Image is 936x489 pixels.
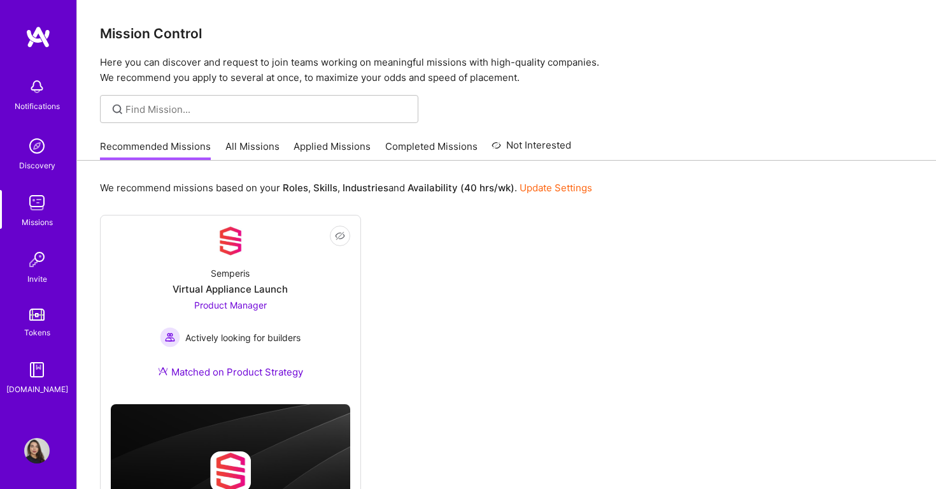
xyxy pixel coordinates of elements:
[24,247,50,272] img: Invite
[25,26,51,48] img: logo
[125,103,409,116] input: Find Mission...
[24,438,50,463] img: User Avatar
[313,182,337,194] b: Skills
[283,182,308,194] b: Roles
[158,366,168,376] img: Ateam Purple Icon
[100,140,211,161] a: Recommended Missions
[408,182,514,194] b: Availability (40 hrs/wk)
[24,74,50,99] img: bell
[24,357,50,383] img: guide book
[100,55,913,85] p: Here you can discover and request to join teams working on meaningful missions with high-quality ...
[225,140,280,161] a: All Missions
[27,272,47,286] div: Invite
[6,383,68,396] div: [DOMAIN_NAME]
[15,99,60,113] div: Notifications
[24,326,50,339] div: Tokens
[492,138,571,161] a: Not Interested
[160,327,180,347] img: Actively looking for builders
[294,140,371,161] a: Applied Missions
[110,102,125,117] i: icon SearchGrey
[215,226,246,256] img: Company Logo
[343,182,388,194] b: Industries
[335,231,345,241] i: icon EyeClosed
[21,438,53,463] a: User Avatar
[194,300,267,310] span: Product Manager
[158,365,303,379] div: Matched on Product Strategy
[22,215,53,229] div: Missions
[185,331,301,344] span: Actively looking for builders
[100,181,592,194] p: We recommend missions based on your , , and .
[173,282,288,296] div: Virtual Appliance Launch
[100,26,913,41] h3: Mission Control
[24,190,50,215] img: teamwork
[19,159,55,172] div: Discovery
[211,266,250,280] div: Semperis
[385,140,478,161] a: Completed Missions
[520,182,592,194] a: Update Settings
[111,226,350,394] a: Company LogoSemperisVirtual Appliance LaunchProduct Manager Actively looking for buildersActively...
[29,309,45,321] img: tokens
[24,133,50,159] img: discovery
